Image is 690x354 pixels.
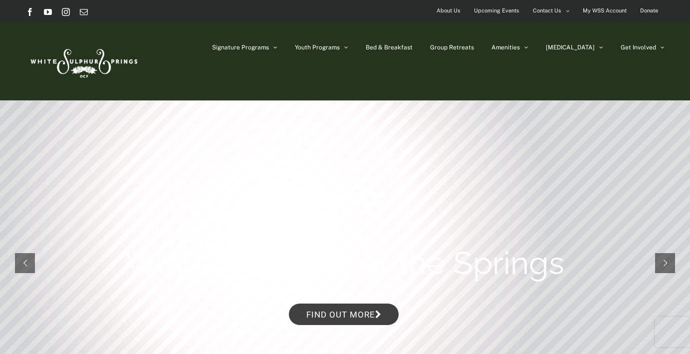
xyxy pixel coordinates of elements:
rs-layer: Winter Retreats at the Springs [125,243,564,283]
span: Amenities [491,44,520,50]
a: Bed & Breakfast [366,22,413,72]
span: My WSS Account [583,3,627,18]
span: Bed & Breakfast [366,44,413,50]
img: White Sulphur Springs Logo [26,38,141,85]
span: Group Retreats [430,44,474,50]
a: Find out more [289,304,399,325]
span: Signature Programs [212,44,269,50]
span: Get Involved [621,44,656,50]
a: Signature Programs [212,22,277,72]
span: Youth Programs [295,44,340,50]
a: Group Retreats [430,22,474,72]
nav: Main Menu [212,22,665,72]
span: Upcoming Events [474,3,519,18]
a: Amenities [491,22,528,72]
a: Get Involved [621,22,665,72]
a: [MEDICAL_DATA] [546,22,603,72]
span: Contact Us [533,3,561,18]
span: Donate [640,3,658,18]
a: Youth Programs [295,22,348,72]
span: [MEDICAL_DATA] [546,44,595,50]
span: About Us [437,3,460,18]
